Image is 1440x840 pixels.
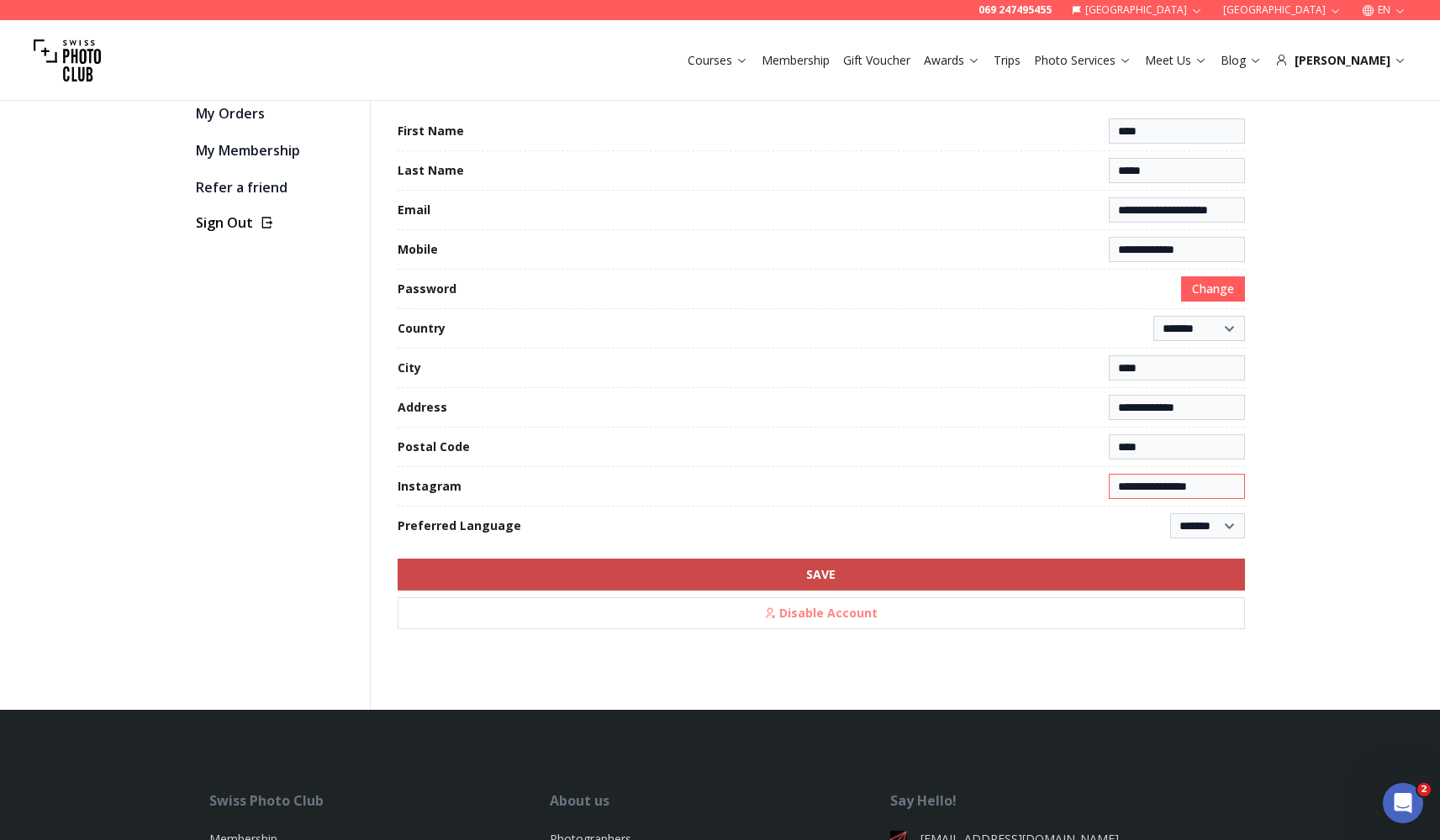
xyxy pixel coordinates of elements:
[681,49,755,72] button: Courses
[917,49,987,72] button: Awards
[1027,49,1138,72] button: Photo Services
[890,790,1231,811] div: Say Hello!
[1275,52,1406,69] div: [PERSON_NAME]
[398,241,438,258] label: Mobile
[1221,52,1262,69] a: Blog
[754,600,888,627] span: Disable Account
[398,123,464,139] label: First Name
[196,139,356,162] a: My Membership
[398,438,470,455] label: Postal Code
[1417,783,1431,796] span: 2
[1181,276,1245,302] button: Change
[196,213,356,233] button: Sign Out
[1145,52,1207,69] a: Meet Us
[987,49,1027,72] button: Trips
[34,27,101,94] img: Swiss photo club
[806,566,836,583] b: SAVE
[398,559,1245,591] button: SAVE
[1034,52,1131,69] a: Photo Services
[398,320,446,337] label: Country
[398,162,464,179] label: Last Name
[843,52,910,69] a: Gift Voucher
[1192,281,1234,297] span: Change
[398,478,462,495] label: Instagram
[755,49,836,72] button: Membership
[209,790,550,811] div: Swiss Photo Club
[1214,49,1269,72] button: Blog
[398,517,521,534] label: Preferred Language
[1383,783,1423,823] iframe: Intercom live chat
[688,52,748,69] a: Courses
[994,52,1021,69] a: Trips
[196,102,356,125] a: My Orders
[398,360,421,376] label: City
[836,49,917,72] button: Gift Voucher
[550,790,890,811] div: About us
[398,281,456,297] label: Password
[924,52,980,69] a: Awards
[398,202,430,218] label: Email
[398,399,447,416] label: Address
[978,3,1052,17] a: 069 247495455
[1138,49,1214,72] button: Meet Us
[398,597,1245,629] button: Disable Account
[196,176,356,199] a: Refer a friend
[762,52,830,69] a: Membership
